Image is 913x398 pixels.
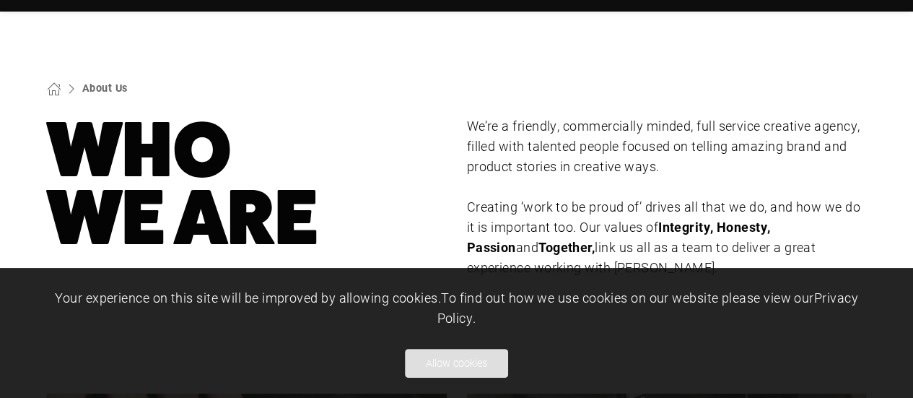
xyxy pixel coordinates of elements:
p: Creating ‘work to be proud of’ drives all that we do, and how we do it is important too. Our valu... [467,197,867,278]
span: Your experience on this site will be improved by allowing cookies. To find out how we use cookies... [55,289,857,326]
h1: Who We Are [47,116,447,252]
strong: Together, [538,238,595,256]
p: We’re a friendly, commercially minded, full service creative agency, filled with talented people ... [467,116,867,177]
a: About Us [82,81,128,95]
strong: Integrity, Honesty, Passion [467,218,771,256]
button: Allow cookies [405,349,508,378]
